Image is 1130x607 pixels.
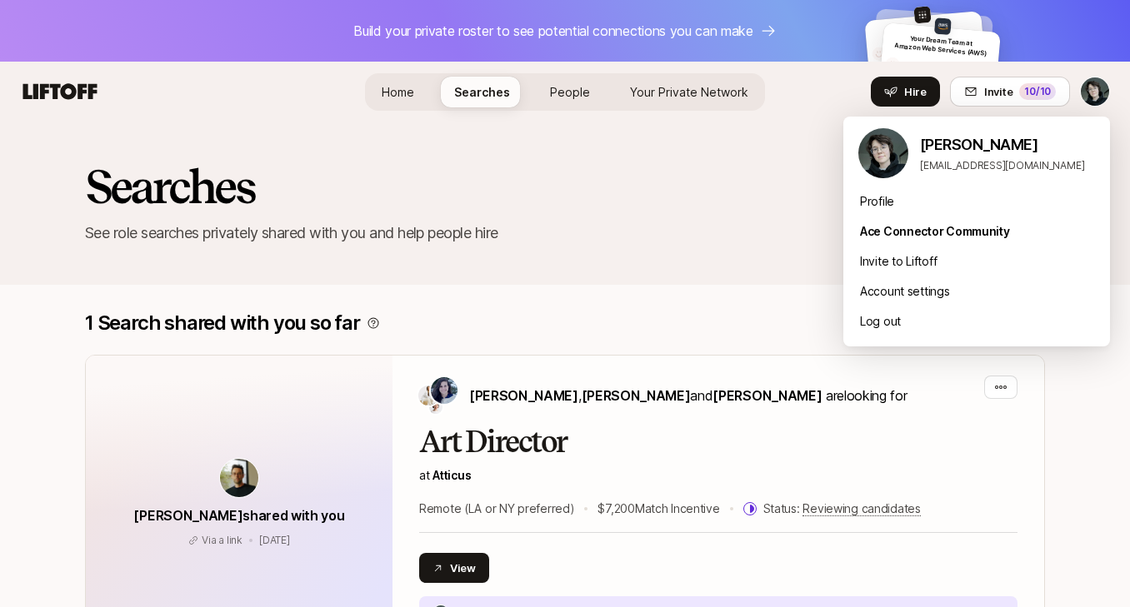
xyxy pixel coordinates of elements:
p: [EMAIL_ADDRESS][DOMAIN_NAME] [920,158,1097,173]
div: Invite to Liftoff [843,246,1110,276]
div: Profile [843,187,1110,216]
p: [PERSON_NAME] [920,133,1097,157]
div: Ace Connector Community [843,216,1110,246]
div: Log out [843,306,1110,336]
img: Mel Haasch [858,128,908,178]
div: Account settings [843,276,1110,306]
